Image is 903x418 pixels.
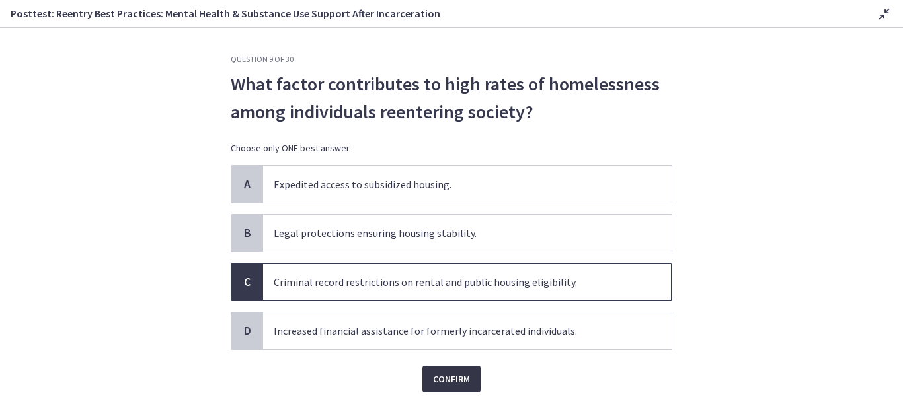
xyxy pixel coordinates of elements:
span: Criminal record restrictions on rental and public housing eligibility. [263,263,672,300]
p: Choose only ONE best answer. [231,141,672,155]
span: B [239,225,255,241]
span: C [239,274,255,290]
h3: Question 9 of 30 [231,54,672,65]
span: Increased financial assistance for formerly incarcerated individuals. [263,312,672,349]
span: Confirm [433,371,470,387]
span: Legal protections ensuring housing stability. [263,215,672,252]
h3: Posttest: Reentry Best Practices: Mental Health & Substance Use Support After Incarceration [11,5,855,21]
span: D [239,323,255,339]
span: A [239,176,255,192]
button: Confirm [422,366,481,392]
span: What factor contributes to high rates of homelessness among individuals reentering society? [231,70,672,125]
span: Expedited access to subsidized housing. [263,166,672,203]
